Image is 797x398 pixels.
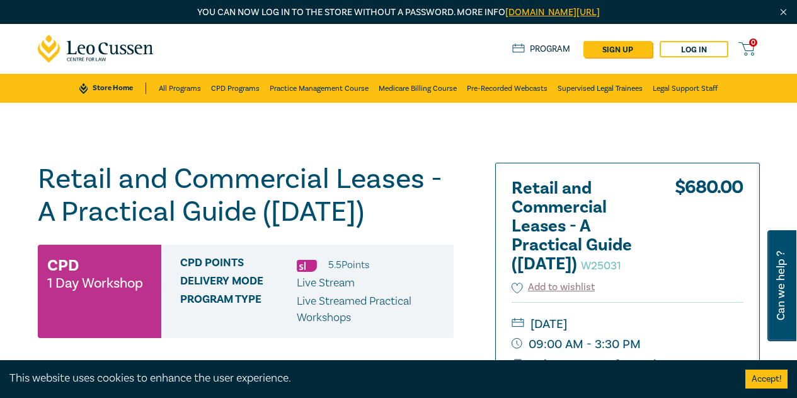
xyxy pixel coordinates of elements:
[512,356,671,373] a: Print Course Information
[512,44,571,55] a: Program
[583,41,652,57] a: sign up
[47,277,143,290] small: 1 Day Workshop
[512,280,595,295] button: Add to wishlist
[328,257,369,273] li: 5.5 Point s
[512,179,650,274] h2: Retail and Commercial Leases - A Practical Guide ([DATE])
[180,293,297,326] span: Program type
[505,6,600,18] a: [DOMAIN_NAME][URL]
[159,74,201,103] a: All Programs
[38,6,760,20] p: You can now log in to the store without a password. More info
[775,238,787,334] span: Can we help ?
[297,293,444,326] p: Live Streamed Practical Workshops
[653,74,718,103] a: Legal Support Staff
[211,74,260,103] a: CPD Programs
[38,351,454,389] button: Presenters
[297,276,355,290] span: Live Stream
[512,334,743,354] small: 09:00 AM - 3:30 PM
[270,74,369,103] a: Practice Management Course
[675,179,743,280] div: $ 680.00
[512,314,743,334] small: [DATE]
[749,38,757,47] span: 0
[467,74,548,103] a: Pre-Recorded Webcasts
[379,74,457,103] a: Medicare Billing Course
[180,275,297,291] span: Delivery Mode
[9,370,726,387] div: This website uses cookies to enhance the user experience.
[581,259,621,273] small: W25031
[660,41,728,57] a: Log in
[745,370,788,389] button: Accept cookies
[297,260,317,272] img: Substantive Law
[47,254,79,277] h3: CPD
[778,7,789,18] img: Close
[558,74,643,103] a: Supervised Legal Trainees
[180,257,297,273] span: CPD Points
[38,163,454,228] h1: Retail and Commercial Leases - A Practical Guide ([DATE])
[79,83,146,94] a: Store Home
